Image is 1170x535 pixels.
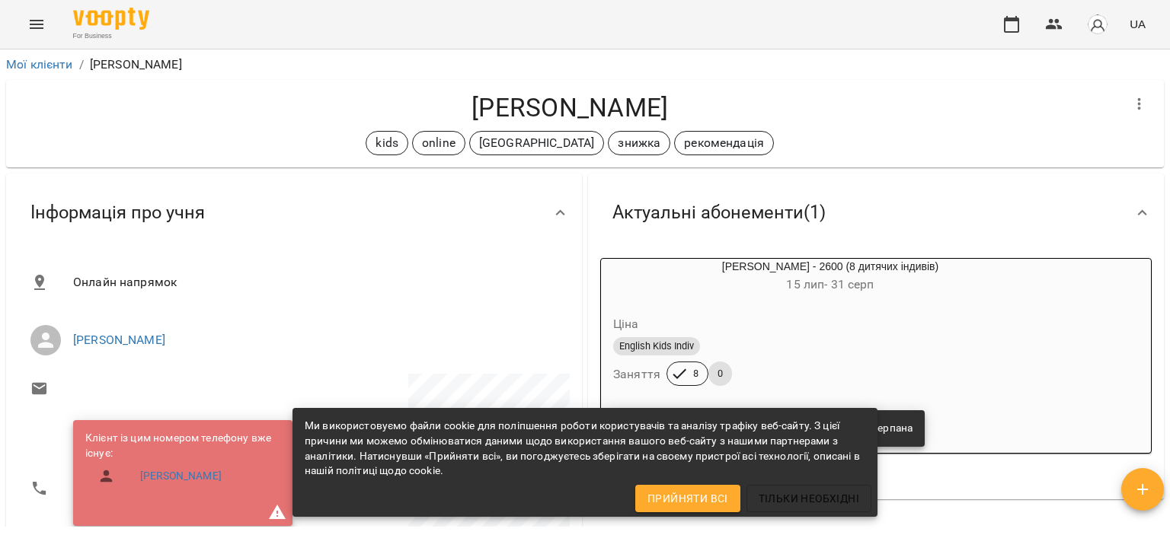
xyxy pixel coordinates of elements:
span: Інформація про учня [30,201,205,225]
a: [PERSON_NAME] [140,469,222,484]
li: / [79,56,84,74]
img: Voopty Logo [73,8,149,30]
div: рекомендація [674,131,774,155]
p: [PERSON_NAME] [90,56,182,74]
div: Ми використовуємо файли cookie для поліпшення роботи користувачів та аналізу трафіку веб-сайту. З... [305,412,865,485]
button: Тільки необхідні [746,485,871,512]
p: рекомендація [684,134,764,152]
span: 8 [684,367,708,381]
button: [PERSON_NAME] - 2600 (8 дитячих індивів)15 лип- 31 серпЦінаEnglish Kids IndivЗаняття80 [601,259,1060,404]
a: Мої клієнти [6,57,73,72]
h6: Ціна [613,314,639,335]
ul: Клієнт із цим номером телефону вже існує: [85,431,280,497]
button: Прийняти всі [635,485,740,512]
span: 15 лип - 31 серп [786,277,874,291]
span: English Kids Indiv [613,339,700,353]
div: [GEOGRAPHIC_DATA] [469,131,605,155]
span: Актуальні абонементи ( 1 ) [612,201,826,225]
span: For Business [73,31,149,41]
p: знижка [618,134,660,152]
p: [GEOGRAPHIC_DATA] [479,134,595,152]
img: avatar_s.png [1087,14,1108,35]
a: [PERSON_NAME] [73,333,165,347]
div: online [412,131,465,155]
div: Актуальні абонементи(1) [588,174,1164,252]
div: Інформація про учня [6,174,582,252]
span: Прийняти всі [647,489,728,508]
h6: Заняття [613,364,660,385]
h4: [PERSON_NAME] [18,92,1121,123]
p: online [422,134,456,152]
button: UA [1124,10,1152,38]
span: Тільки необхідні [759,489,859,508]
button: Menu [18,6,55,43]
nav: breadcrumb [6,56,1164,74]
div: [PERSON_NAME] - 2600 (8 дитячих індивів) [601,259,1060,295]
div: kids [366,131,408,155]
div: знижка [608,131,670,155]
span: UA [1130,16,1146,32]
span: 0 [708,367,732,381]
span: Онлайн напрямок [73,273,558,291]
p: kids [376,134,398,152]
